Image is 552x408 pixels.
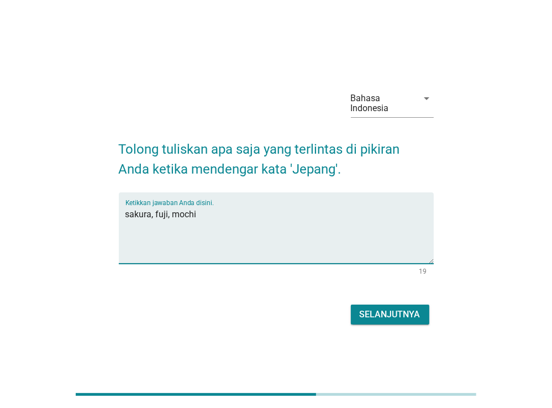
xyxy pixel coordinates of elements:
h2: Tolong tuliskan apa saja yang terlintas di pikiran Anda ketika mendengar kata 'Jepang'. [119,128,434,179]
div: Selanjutnya [360,308,420,321]
div: 19 [419,268,427,275]
i: arrow_drop_down [420,92,434,105]
textarea: Ketikkan jawaban Anda disini. [125,206,434,264]
button: Selanjutnya [351,305,429,325]
div: Bahasa Indonesia [351,93,412,113]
